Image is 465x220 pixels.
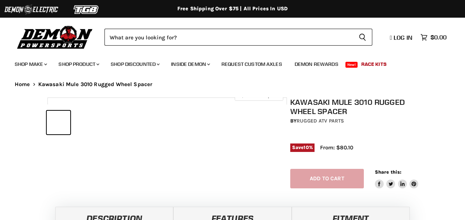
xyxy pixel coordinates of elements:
h1: Kawasaki Mule 3010 Rugged Wheel Spacer [290,97,421,116]
button: Kawasaki Mule 3010 Rugged Wheel Spacer thumbnail [47,111,70,134]
span: Kawasaki Mule 3010 Rugged Wheel Spacer [38,81,153,88]
span: Log in [394,34,412,41]
a: Log in [387,34,417,41]
div: by [290,117,421,125]
form: Product [104,29,372,46]
aside: Share this: [375,169,419,188]
ul: Main menu [9,54,445,72]
a: Shop Make [9,57,52,72]
a: Home [15,81,30,88]
a: Shop Product [53,57,104,72]
a: Shop Discounted [105,57,164,72]
img: Demon Powersports [15,24,95,50]
span: $0.00 [430,34,447,41]
a: Rugged ATV Parts [297,118,344,124]
span: From: $80.10 [320,144,353,151]
a: Inside Demon [166,57,214,72]
img: Demon Electric Logo 2 [4,3,59,17]
a: Request Custom Axles [216,57,288,72]
a: Race Kits [356,57,392,72]
a: $0.00 [417,32,450,43]
img: TGB Logo 2 [59,3,114,17]
button: Search [353,29,372,46]
span: Save % [290,143,315,152]
input: Search [104,29,353,46]
span: Share this: [375,169,401,175]
span: Click to expand [238,93,279,98]
a: Demon Rewards [289,57,344,72]
span: 10 [304,145,309,150]
span: New! [345,62,358,68]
